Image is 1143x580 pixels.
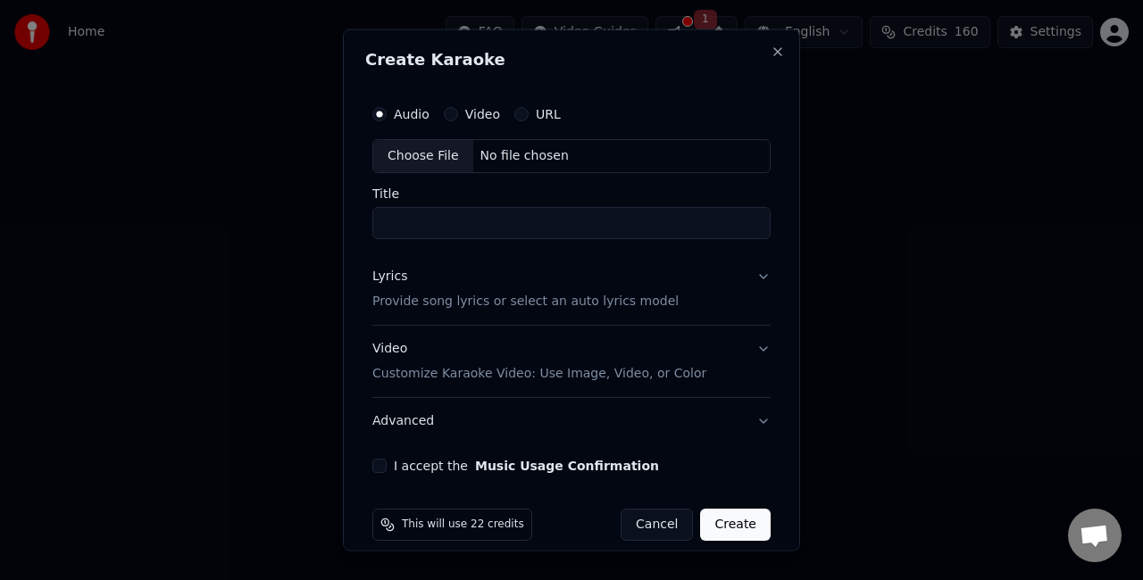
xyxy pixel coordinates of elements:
[621,508,693,540] button: Cancel
[372,339,706,382] div: Video
[700,508,771,540] button: Create
[402,517,524,531] span: This will use 22 credits
[465,108,500,120] label: Video
[372,292,679,310] p: Provide song lyrics or select an auto lyrics model
[394,108,430,120] label: Audio
[536,108,561,120] label: URL
[473,147,576,165] div: No file chosen
[372,267,407,285] div: Lyrics
[372,186,771,199] label: Title
[394,459,659,471] label: I accept the
[372,325,771,396] button: VideoCustomize Karaoke Video: Use Image, Video, or Color
[373,140,473,172] div: Choose File
[372,364,706,382] p: Customize Karaoke Video: Use Image, Video, or Color
[372,253,771,324] button: LyricsProvide song lyrics or select an auto lyrics model
[475,459,659,471] button: I accept the
[365,52,778,68] h2: Create Karaoke
[372,397,771,443] button: Advanced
